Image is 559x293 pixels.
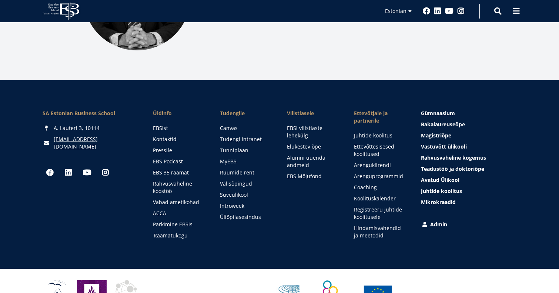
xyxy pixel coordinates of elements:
a: Tudengile [220,110,272,117]
a: Introweek [220,202,272,210]
div: SA Estonian Business School [43,110,138,117]
a: Juhtide koolitus [421,187,516,195]
a: Youtube [80,165,94,180]
a: [EMAIL_ADDRESS][DOMAIN_NAME] [54,136,138,150]
a: Mikrokraadid [421,199,516,206]
a: EBS Mõjufond [287,173,339,180]
a: Raamatukogu [154,232,206,239]
a: Rahvusvaheline koostöö [153,180,205,195]
a: Ruumide rent [220,169,272,176]
a: Üliõpilasesindus [220,213,272,221]
a: Välisõpingud [220,180,272,187]
a: Registreeru juhtide koolitusele [354,206,406,221]
span: Mikrokraadid [421,199,456,206]
a: Suveülikool [220,191,272,199]
span: Gümnaasium [421,110,455,117]
a: Elukestev õpe [287,143,339,150]
a: Canvas [220,124,272,132]
a: Alumni uuenda andmeid [287,154,339,169]
span: Vastuvõtt ülikooli [421,143,467,150]
span: Vilistlasele [287,110,339,117]
a: ACCA [153,210,205,217]
a: Youtube [445,7,453,15]
a: Magistriõpe [421,132,516,139]
a: EBS Podcast [153,158,205,165]
a: Facebook [43,165,57,180]
a: Rahvusvaheline kogemus [421,154,516,162]
a: Tunniplaan [220,147,272,154]
a: Juhtide koolitus [354,132,406,139]
a: Koolituskalender [354,195,406,202]
a: Linkedin [434,7,441,15]
span: Bakalaureuseõpe [421,121,465,128]
a: Hindamisvahendid ja meetodid [354,224,406,239]
a: Instagram [98,165,113,180]
a: Vabad ametikohad [153,199,205,206]
div: A. Lauteri 3, 10114 [43,124,138,132]
a: Coaching [354,184,406,191]
a: MyEBS [220,158,272,165]
a: Linkedin [61,165,76,180]
span: Avatud Ülikool [421,176,459,183]
a: Vastuvõtt ülikooli [421,143,516,150]
span: Üldinfo [153,110,205,117]
a: Tudengi intranet [220,136,272,143]
a: Admin [421,221,516,228]
a: Teadustöö ja doktoriõpe [421,165,516,173]
a: Pressile [153,147,205,154]
a: Instagram [457,7,465,15]
a: Parkimine EBSis [153,221,205,228]
a: Kontaktid [153,136,205,143]
span: Juhtide koolitus [421,187,462,194]
span: Magistriõpe [421,132,451,139]
a: Avatud Ülikool [421,176,516,184]
a: Ettevõttesisesed koolitused [354,143,406,158]
a: EBS 35 raamat [153,169,205,176]
a: Arenguprogrammid [354,173,406,180]
a: EBSist [153,124,205,132]
a: Gümnaasium [421,110,516,117]
a: EBSi vilistlaste lehekülg [287,124,339,139]
span: Teadustöö ja doktoriõpe [421,165,484,172]
a: Arengukiirendi [354,162,406,169]
span: Ettevõtjale ja partnerile [354,110,406,124]
a: Facebook [423,7,430,15]
a: Bakalaureuseõpe [421,121,516,128]
span: Rahvusvaheline kogemus [421,154,486,161]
